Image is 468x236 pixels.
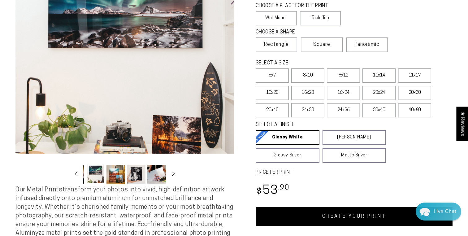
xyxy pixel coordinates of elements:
div: Contact Us Directly [434,203,456,221]
a: Matte Silver [323,148,386,163]
label: Wall Mount [256,11,297,25]
label: 5x7 [256,68,289,83]
legend: SELECT A SIZE [256,60,371,67]
label: PRICE PER PRINT [256,169,453,176]
legend: CHOOSE A SHAPE [256,29,336,36]
a: [PERSON_NAME] [323,130,386,145]
button: Load image 6 in gallery view [127,165,145,184]
button: Load image 5 in gallery view [106,165,125,184]
button: Load image 4 in gallery view [86,165,105,184]
span: Rectangle [264,41,289,48]
label: 11x17 [398,68,431,83]
a: Glossy White [256,130,319,145]
label: 30x40 [362,103,396,117]
button: Slide right [167,167,180,181]
label: 8x12 [327,68,360,83]
span: $ [257,188,262,196]
label: Table Top [300,11,341,25]
button: Slide left [69,167,83,181]
a: Glossy Silver [256,148,319,163]
span: Panoramic [355,42,379,47]
label: 16x24 [327,86,360,100]
div: Chat widget toggle [416,203,461,221]
sup: .90 [278,184,289,191]
div: Click to open Judge.me floating reviews tab [456,107,468,141]
a: CREATE YOUR PRINT [256,207,453,226]
label: 24x36 [327,103,360,117]
label: 20x40 [256,103,289,117]
label: 20x30 [398,86,431,100]
label: 24x30 [291,103,324,117]
button: Load image 7 in gallery view [147,165,166,184]
span: Square [313,41,330,48]
label: 40x60 [398,103,431,117]
label: 16x20 [291,86,324,100]
label: 10x20 [256,86,289,100]
label: 11x14 [362,68,396,83]
bdi: 53 [256,185,289,197]
legend: CHOOSE A PLACE FOR THE PRINT [256,2,335,10]
legend: SELECT A FINISH [256,121,371,129]
label: 20x24 [362,86,396,100]
label: 8x10 [291,68,324,83]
